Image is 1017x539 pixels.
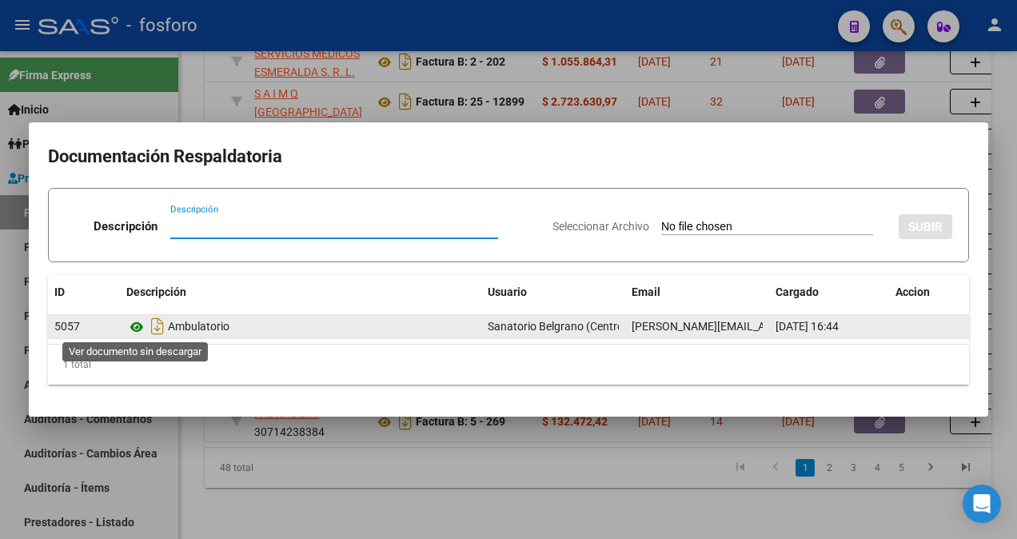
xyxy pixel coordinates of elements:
span: Usuario [488,285,527,298]
span: Cargado [776,285,819,298]
span: Seleccionar Archivo [552,220,649,233]
h2: Documentación Respaldatoria [48,142,969,172]
datatable-header-cell: ID [48,275,120,309]
span: 5057 [54,320,80,333]
span: SUBIR [908,220,943,234]
span: Sanatorio Belgrano (Centro Cardiovascular MDP) - [488,320,737,333]
span: [PERSON_NAME][EMAIL_ADDRESS][PERSON_NAME][DOMAIN_NAME] [632,320,980,333]
div: 1 total [48,345,969,385]
button: SUBIR [899,214,952,239]
datatable-header-cell: Cargado [769,275,889,309]
datatable-header-cell: Accion [889,275,969,309]
span: Descripción [126,285,186,298]
i: Descargar documento [147,313,168,339]
span: Accion [895,285,930,298]
datatable-header-cell: Email [625,275,769,309]
p: Descripción [94,218,158,236]
div: Open Intercom Messenger [963,485,1001,523]
span: ID [54,285,65,298]
span: Email [632,285,660,298]
datatable-header-cell: Usuario [481,275,625,309]
div: Ambulatorio [126,313,475,339]
datatable-header-cell: Descripción [120,275,481,309]
span: [DATE] 16:44 [776,320,839,333]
